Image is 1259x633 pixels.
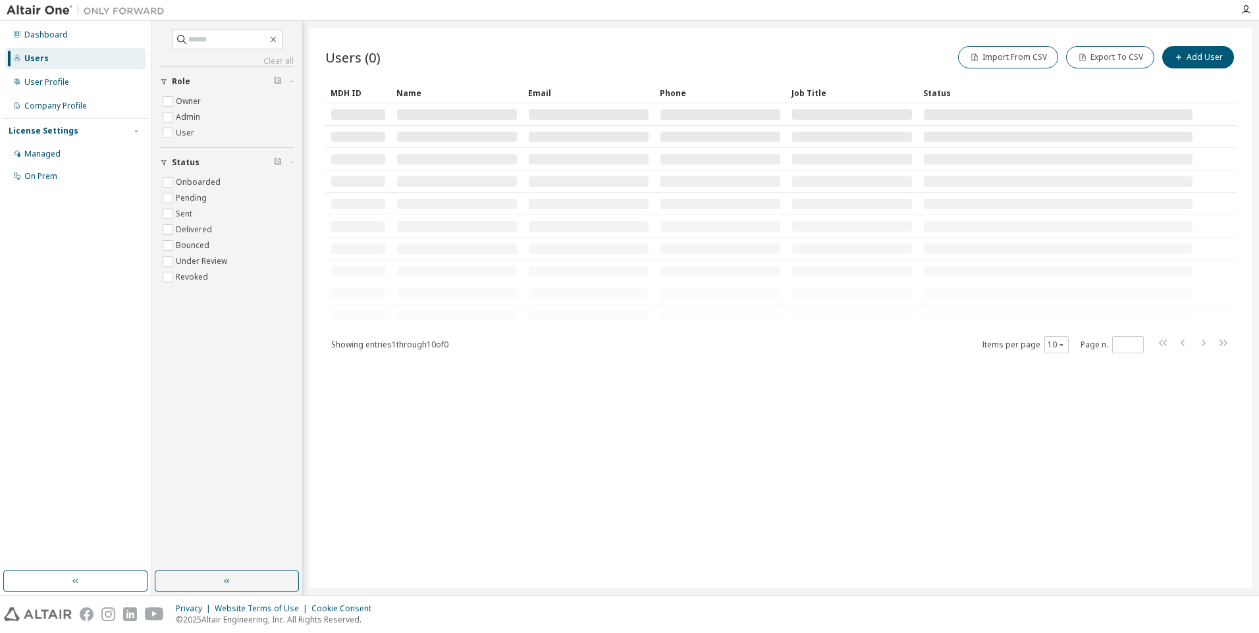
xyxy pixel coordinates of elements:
label: Admin [176,109,203,125]
label: Bounced [176,238,212,253]
div: Dashboard [24,30,68,40]
span: Clear filter [274,76,282,87]
img: linkedin.svg [123,607,137,621]
label: Delivered [176,222,215,238]
div: Email [528,82,649,103]
button: Status [160,148,294,177]
label: Owner [176,93,203,109]
button: Role [160,67,294,96]
div: Status [923,82,1193,103]
img: Altair One [7,4,171,17]
div: User Profile [24,77,69,88]
button: Export To CSV [1066,46,1154,68]
span: Items per page [982,336,1069,353]
span: Clear filter [274,157,282,168]
div: Managed [24,149,61,159]
div: MDH ID [331,82,386,103]
div: Users [24,53,49,64]
label: User [176,125,197,141]
button: Add User [1162,46,1234,68]
div: Cookie Consent [311,603,379,614]
div: Job Title [791,82,913,103]
div: Privacy [176,603,215,614]
div: Phone [660,82,781,103]
img: youtube.svg [145,607,164,621]
button: Import From CSV [958,46,1058,68]
p: © 2025 Altair Engineering, Inc. All Rights Reserved. [176,614,379,625]
img: facebook.svg [80,607,94,621]
button: 10 [1048,340,1065,350]
div: License Settings [9,126,78,136]
span: Showing entries 1 through 10 of 0 [331,339,448,350]
div: On Prem [24,171,57,182]
img: altair_logo.svg [4,607,72,621]
div: Company Profile [24,101,87,111]
label: Onboarded [176,174,223,190]
span: Page n. [1081,336,1144,353]
span: Users (0) [325,48,381,66]
div: Website Terms of Use [215,603,311,614]
label: Sent [176,206,195,222]
label: Revoked [176,269,211,285]
img: instagram.svg [101,607,115,621]
a: Clear all [160,56,294,66]
label: Pending [176,190,209,206]
span: Status [172,157,200,168]
label: Under Review [176,253,230,269]
span: Role [172,76,190,87]
div: Name [396,82,518,103]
